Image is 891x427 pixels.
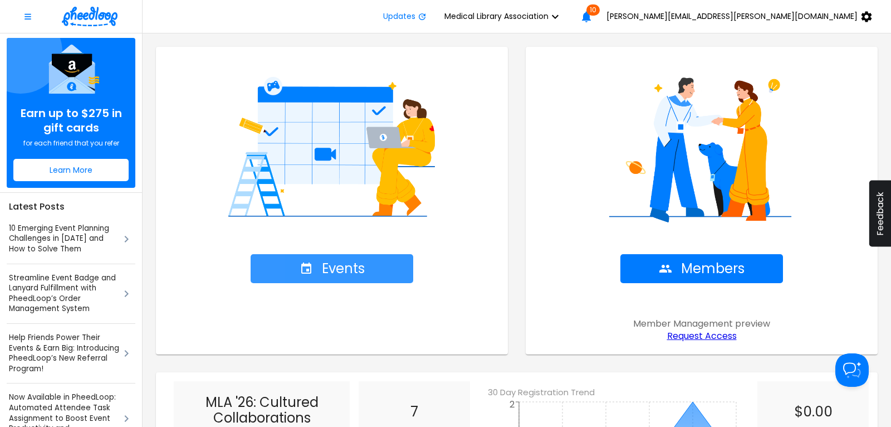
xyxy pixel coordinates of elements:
[23,139,119,147] span: for each friend that you refer
[539,60,864,227] img: Home Members
[766,404,860,420] h2: $0.00
[169,60,495,227] img: Home Events
[586,4,600,16] span: 10
[43,45,99,94] img: Referral
[13,106,129,135] span: Earn up to $275 in gift cards
[575,6,598,28] button: 10
[50,166,92,174] span: Learn More
[435,6,575,28] button: Medical Library Association
[183,395,341,426] h3: MLA '26: Cultured Collaborations
[510,398,515,411] tspan: 2
[7,200,135,214] h4: Latest Posts
[835,353,869,387] iframe: Help Scout Beacon - Open
[9,273,120,314] a: Streamline Event Badge and Lanyard Fulfillment with PheedLoop’s Order Management System
[444,12,549,21] span: Medical Library Association
[9,333,120,374] a: Help Friends Power Their Events & Earn Big: Introducing PheedLoop’s New Referral Program!
[383,12,415,21] span: Updates
[875,192,885,236] span: Feedback
[620,254,783,283] button: Members
[667,331,737,341] a: Request Access
[488,386,766,399] h6: 30 Day Registration Trend
[368,404,461,420] h2: 7
[374,6,435,28] button: Updates
[9,224,120,255] a: 10 Emerging Event Planning Challenges in [DATE] and How to Solve Them
[13,159,129,181] button: Learn More
[633,319,770,329] span: Member Management preview
[598,6,887,28] button: [PERSON_NAME][EMAIL_ADDRESS][PERSON_NAME][DOMAIN_NAME]
[659,261,745,276] span: Members
[606,12,858,21] span: [PERSON_NAME][EMAIL_ADDRESS][PERSON_NAME][DOMAIN_NAME]
[300,261,365,276] span: Events
[62,7,118,26] img: logo
[251,254,413,283] button: Events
